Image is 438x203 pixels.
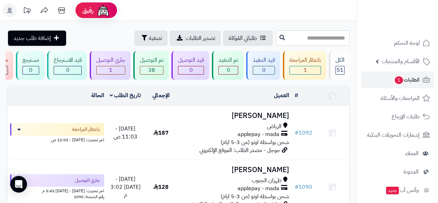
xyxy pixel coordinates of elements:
[140,66,163,74] div: 38
[385,185,419,195] span: وآتس آب
[223,31,273,46] a: طلباتي المُوكلة
[361,182,434,198] a: وآتس آبجديد
[304,66,307,74] span: 1
[149,34,162,42] span: تصفية
[361,71,434,88] a: الطلبات1
[361,145,434,162] a: العملاء
[10,187,104,194] div: اخر تحديث: [DATE] - [DATE] 3:43 م
[97,66,125,74] div: 1
[253,56,275,64] div: قيد التنفيذ
[189,66,193,74] span: 0
[405,149,419,158] span: العملاء
[227,66,230,74] span: 0
[274,91,289,100] a: العميل
[74,194,104,200] span: رقم الشحنة: 1090
[289,56,321,64] div: بانتظار المراجعة
[219,66,238,74] div: 0
[15,51,46,80] a: مسترجع 0
[281,51,328,80] a: بانتظار المراجعة 1
[262,66,266,74] span: 0
[14,34,51,42] span: إضافة طلب جديد
[361,108,434,125] a: طلبات الإرجاع
[361,90,434,107] a: المراجعات والأسئلة
[267,122,281,130] span: الرياض
[75,177,100,184] span: جاري التوصيل
[295,183,298,191] span: #
[221,192,289,201] span: شحن بواسطة اوتو (من 3-5 ايام)
[361,35,434,51] a: لوحة التحكم
[403,167,419,177] span: المدونة
[199,146,280,154] span: جوجل - مصدر الطلب: الموقع الإلكتروني
[221,138,289,146] span: شحن بواسطة اوتو (من 3-5 ايام)
[211,51,245,80] a: تم التنفيذ 0
[152,91,170,100] a: الإجمالي
[72,126,100,133] span: بانتظار المراجعة
[178,66,204,74] div: 0
[110,91,141,100] a: تاريخ الطلب
[336,56,345,64] div: الكل
[148,66,155,74] span: 38
[134,31,168,46] button: تصفية
[114,125,137,141] span: [DATE] - 11:03 ص
[218,56,238,64] div: تم التنفيذ
[392,112,420,121] span: طلبات الإرجاع
[394,38,420,48] span: لوحة التحكم
[91,91,104,100] a: الحالة
[395,76,403,84] span: 1
[66,66,70,74] span: 0
[186,34,215,42] span: تصدير الطلبات
[10,176,27,193] div: Open Intercom Messenger
[181,112,289,120] h3: [PERSON_NAME]
[178,56,204,64] div: قيد التوصيل
[295,183,312,191] a: #1090
[391,17,431,32] img: logo-2.png
[382,57,420,66] span: الأقسام والمنتجات
[361,163,434,180] a: المدونة
[54,66,81,74] div: 0
[88,51,132,80] a: جاري التوصيل 1
[29,66,33,74] span: 0
[295,129,312,137] a: #1092
[153,129,169,137] span: 187
[46,51,88,80] a: قيد الاسترجاع 0
[295,91,298,100] a: #
[96,3,110,17] img: ai-face.png
[132,51,170,80] a: تم التوصيل 38
[245,51,281,80] a: قيد التنفيذ 0
[295,129,298,137] span: #
[18,3,36,19] a: تحديثات المنصة
[10,136,104,143] div: اخر تحديث: [DATE] - 11:03 ص
[96,56,125,64] div: جاري التوصيل
[394,75,420,85] span: الطلبات
[110,175,141,199] span: [DATE] - [DATE] 3:02 م
[367,130,420,140] span: إشعارات التحويلات البنكية
[229,34,257,42] span: طلباتي المُوكلة
[238,185,279,193] span: applepay - mada
[23,66,39,74] div: 0
[361,127,434,143] a: إشعارات التحويلات البنكية
[337,66,343,74] span: 51
[8,31,66,46] a: إضافة طلب جديد
[170,31,221,46] a: تصدير الطلبات
[170,51,211,80] a: قيد التوصيل 0
[23,56,39,64] div: مسترجع
[252,177,281,185] span: ظهران الجنوب
[328,51,351,80] a: الكل51
[140,56,163,64] div: تم التوصيل
[253,66,275,74] div: 0
[386,187,399,194] span: جديد
[153,183,169,191] span: 128
[238,130,279,138] span: applepay - mada
[54,56,82,64] div: قيد الاسترجاع
[290,66,321,74] div: 1
[381,93,420,103] span: المراجعات والأسئلة
[181,166,289,174] h3: [PERSON_NAME]
[82,6,93,15] span: رفيق
[109,66,113,74] span: 1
